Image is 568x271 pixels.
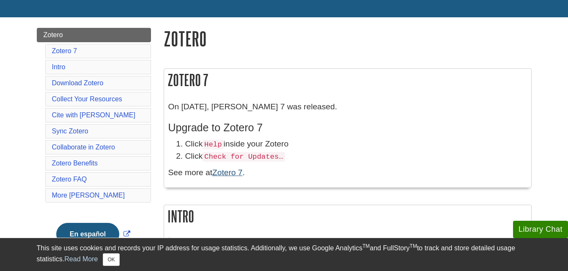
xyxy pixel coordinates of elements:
[410,243,417,249] sup: TM
[362,243,370,249] sup: TM
[52,127,88,135] a: Sync Zotero
[168,167,527,179] p: See more at .
[37,243,532,266] div: This site uses cookies and records your IP address for usage statistics. Additionally, we use Goo...
[164,69,531,91] h2: Zotero 7
[103,253,119,266] button: Close
[212,168,242,177] a: Zotero 7
[203,152,285,162] code: Check for Updates…
[513,221,568,238] button: Library Chat
[203,140,223,149] code: Help
[164,205,531,228] h2: Intro
[185,150,527,163] li: Click
[185,138,527,150] li: Click inside your Zotero
[52,176,87,183] a: Zotero FAQ
[52,144,115,151] a: Collaborate in Zotero
[54,230,132,238] a: Link opens in new window
[52,63,66,70] a: Intro
[52,111,135,119] a: Cite with [PERSON_NAME]
[52,95,122,103] a: Collect Your Resources
[37,28,151,42] a: Zotero
[44,31,63,38] span: Zotero
[52,79,104,87] a: Download Zotero
[168,122,527,134] h3: Upgrade to Zotero 7
[52,192,125,199] a: More [PERSON_NAME]
[52,47,77,54] a: Zotero 7
[37,28,151,260] div: Guide Page Menu
[56,223,119,246] button: En español
[52,160,98,167] a: Zotero Benefits
[168,101,527,113] p: On [DATE], [PERSON_NAME] 7 was released.
[64,255,98,263] a: Read More
[164,28,532,49] h1: Zotero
